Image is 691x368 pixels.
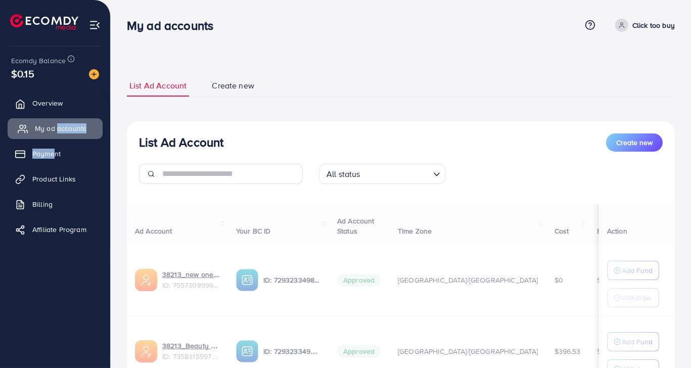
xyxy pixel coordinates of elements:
[363,165,429,181] input: Search for option
[32,174,76,184] span: Product Links
[10,14,78,30] img: logo
[648,323,683,360] iframe: Chat
[139,135,223,150] h3: List Ad Account
[129,80,187,91] span: List Ad Account
[616,137,653,148] span: Create new
[35,123,86,133] span: My ad accounts
[611,19,675,32] a: Click too buy
[8,144,103,164] a: Payment
[632,19,675,31] p: Click too buy
[89,69,99,79] img: image
[8,219,103,240] a: Affiliate Program
[11,66,34,81] span: $0.15
[8,194,103,214] a: Billing
[89,19,101,31] img: menu
[127,18,221,33] h3: My ad accounts
[32,149,61,159] span: Payment
[319,164,445,184] div: Search for option
[32,98,63,108] span: Overview
[8,93,103,113] a: Overview
[11,56,66,66] span: Ecomdy Balance
[32,224,86,235] span: Affiliate Program
[8,169,103,189] a: Product Links
[32,199,53,209] span: Billing
[8,118,103,139] a: My ad accounts
[325,167,362,181] span: All status
[212,80,254,91] span: Create new
[606,133,663,152] button: Create new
